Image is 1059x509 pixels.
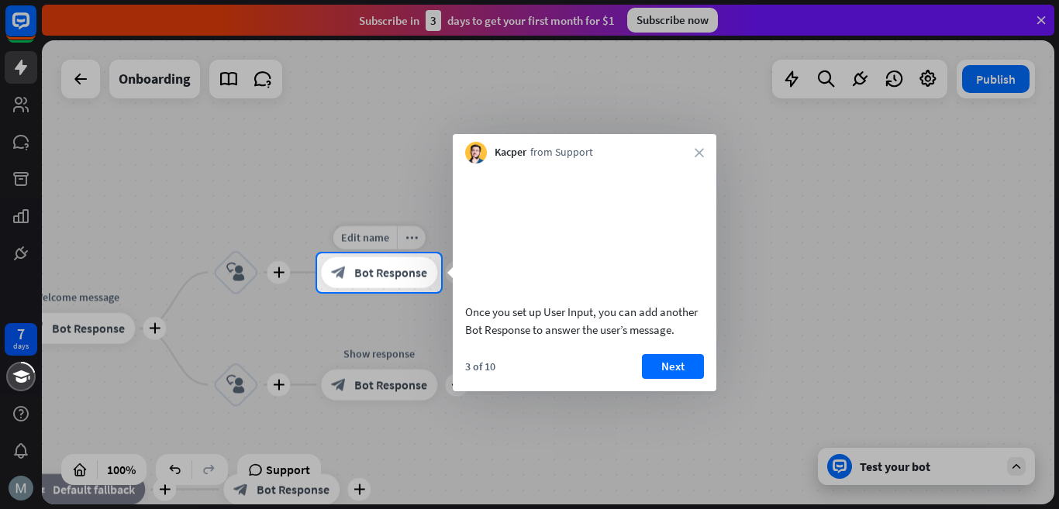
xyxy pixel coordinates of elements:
[530,145,593,160] span: from Support
[465,303,704,339] div: Once you set up User Input, you can add another Bot Response to answer the user’s message.
[331,265,347,280] i: block_bot_response
[695,148,704,157] i: close
[354,265,427,280] span: Bot Response
[12,6,59,53] button: Open LiveChat chat widget
[465,359,495,373] div: 3 of 10
[495,145,526,160] span: Kacper
[642,354,704,379] button: Next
